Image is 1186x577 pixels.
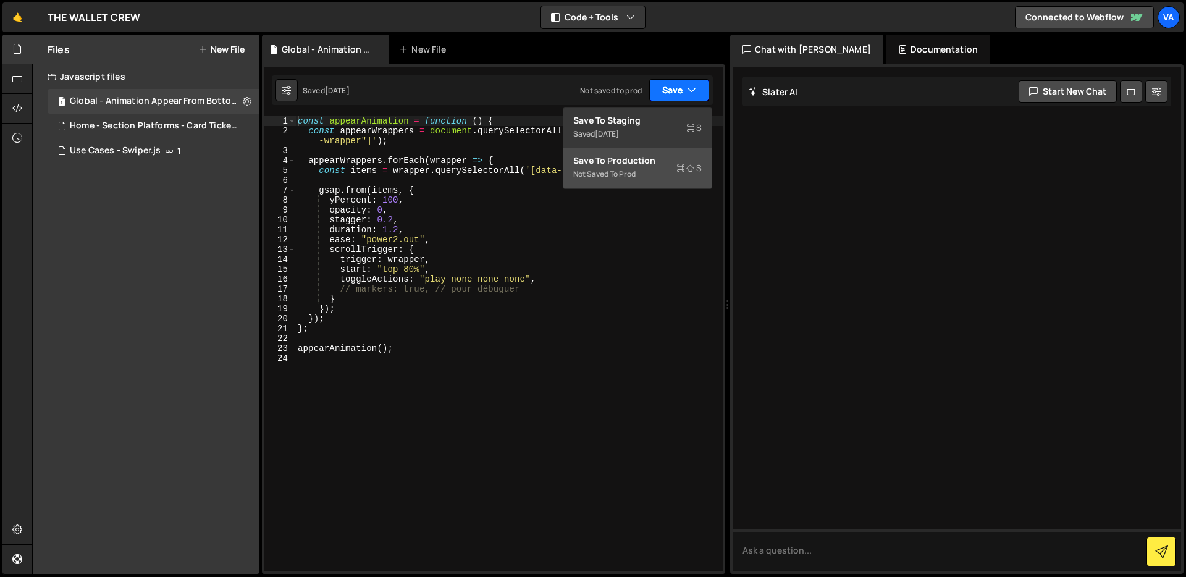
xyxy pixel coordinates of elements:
[1015,6,1154,28] a: Connected to Webflow
[1019,80,1117,103] button: Start new chat
[264,343,296,353] div: 23
[264,225,296,235] div: 11
[58,98,65,107] span: 1
[264,304,296,314] div: 19
[264,274,296,284] div: 16
[1158,6,1180,28] a: Va
[264,314,296,324] div: 20
[264,146,296,156] div: 3
[2,2,33,32] a: 🤙
[177,146,181,156] span: 1
[48,114,264,138] div: 16324/44234.js
[198,44,245,54] button: New File
[264,235,296,245] div: 12
[264,294,296,304] div: 18
[70,96,240,107] div: Global - Animation Appear From Bottom.js
[264,255,296,264] div: 14
[264,166,296,175] div: 5
[264,215,296,225] div: 10
[886,35,990,64] div: Documentation
[264,185,296,195] div: 7
[563,108,712,148] button: Save to StagingS Saved[DATE]
[563,107,712,189] div: Code + Tools
[573,127,702,141] div: Saved
[303,85,350,96] div: Saved
[33,64,259,89] div: Javascript files
[264,264,296,274] div: 15
[749,86,798,98] h2: Slater AI
[264,126,296,146] div: 2
[264,353,296,363] div: 24
[399,43,451,56] div: New File
[264,116,296,126] div: 1
[573,154,702,167] div: Save to Production
[70,145,161,156] div: Use Cases - Swiper.js
[573,114,702,127] div: Save to Staging
[563,148,712,188] button: Save to ProductionS Not saved to prod
[264,324,296,334] div: 21
[264,205,296,215] div: 9
[325,85,350,96] div: [DATE]
[264,245,296,255] div: 13
[48,10,140,25] div: THE WALLET CREW
[686,122,702,134] span: S
[264,334,296,343] div: 22
[595,128,619,139] div: [DATE]
[48,43,70,56] h2: Files
[264,284,296,294] div: 17
[264,195,296,205] div: 8
[282,43,374,56] div: Global - Animation Appear From Bottom.js
[264,175,296,185] div: 6
[573,167,702,182] div: Not saved to prod
[48,138,259,163] div: 16324/44136.js
[48,89,264,114] div: 16324/44231.js
[730,35,883,64] div: Chat with [PERSON_NAME]
[264,156,296,166] div: 4
[70,120,240,132] div: Home - Section Platforms - Card Tickets Animation.js
[580,85,642,96] div: Not saved to prod
[541,6,645,28] button: Code + Tools
[649,79,709,101] button: Save
[676,162,702,174] span: S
